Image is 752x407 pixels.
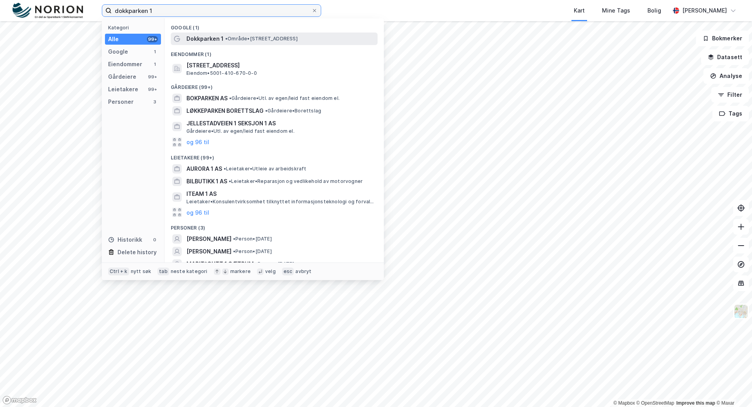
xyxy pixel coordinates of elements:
span: Gårdeiere • Borettslag [265,108,321,114]
div: Historikk [108,235,142,244]
span: BOKPARKEN AS [186,94,228,103]
div: Alle [108,34,119,44]
span: [PERSON_NAME] [186,234,231,244]
span: MARIT*GUTT 1 SÆTRUM [186,259,254,269]
span: [PERSON_NAME] [186,247,231,256]
div: Personer (3) [164,219,384,233]
span: Leietaker • Utleie av arbeidskraft [224,166,307,172]
div: neste kategori [171,268,208,275]
span: • [229,95,231,101]
input: Søk på adresse, matrikkel, gårdeiere, leietakere eller personer [112,5,311,16]
a: Improve this map [676,400,715,406]
span: • [233,236,235,242]
button: og 96 til [186,137,209,147]
button: Datasett [701,49,749,65]
div: 0 [152,237,158,243]
div: tab [157,268,169,275]
span: Gårdeiere • Utl. av egen/leid fast eiendom el. [229,95,340,101]
span: Leietaker • Konsulentvirksomhet tilknyttet informasjonsteknologi og forvaltning og drift av IT-sy... [186,199,376,205]
a: OpenStreetMap [636,400,674,406]
span: Område • [STREET_ADDRESS] [225,36,298,42]
span: • [255,261,258,267]
span: • [224,166,226,172]
span: Person • [DATE] [233,236,272,242]
span: BILBUTIKK 1 AS [186,177,227,186]
div: Delete history [117,248,157,257]
img: norion-logo.80e7a08dc31c2e691866.png [13,3,83,19]
span: ITEAM 1 AS [186,189,374,199]
div: Personer [108,97,134,107]
span: Person • [DATE] [255,261,294,267]
span: Eiendom • 5001-410-670-0-0 [186,70,257,76]
span: JELLESTADVEIEN 1 SEKSJON 1 AS [186,119,374,128]
div: 3 [152,99,158,105]
div: esc [282,268,294,275]
iframe: Chat Widget [713,369,752,407]
div: Bolig [647,6,661,15]
div: Kontrollprogram for chat [713,369,752,407]
span: AURORA 1 AS [186,164,222,174]
span: Gårdeiere • Utl. av egen/leid fast eiendom el. [186,128,295,134]
span: • [265,108,268,114]
div: 99+ [147,36,158,42]
a: Mapbox [613,400,635,406]
button: Bokmerker [696,31,749,46]
div: Gårdeiere [108,72,136,81]
button: Tags [712,106,749,121]
span: Person • [DATE] [233,248,272,255]
div: 1 [152,49,158,55]
div: Google (1) [164,18,384,33]
button: Analyse [703,68,749,84]
a: Mapbox homepage [2,396,37,405]
div: Kategori [108,25,161,31]
div: Leietakere (99+) [164,148,384,163]
div: Ctrl + k [108,268,129,275]
div: 99+ [147,86,158,92]
div: 99+ [147,74,158,80]
div: Google [108,47,128,56]
div: Eiendommer [108,60,142,69]
button: Filter [711,87,749,103]
div: [PERSON_NAME] [682,6,727,15]
div: 1 [152,61,158,67]
div: velg [265,268,276,275]
span: Leietaker • Reparasjon og vedlikehold av motorvogner [229,178,363,185]
span: • [229,178,231,184]
div: Mine Tags [602,6,630,15]
div: nytt søk [131,268,152,275]
div: Gårdeiere (99+) [164,78,384,92]
span: • [233,248,235,254]
div: markere [230,268,251,275]
div: avbryt [295,268,311,275]
span: LØKKEPARKEN BORETTSLAG [186,106,264,116]
span: Dokkparken 1 [186,34,224,43]
div: Eiendommer (1) [164,45,384,59]
div: Leietakere [108,85,138,94]
div: Kart [574,6,585,15]
img: Z [734,304,748,319]
button: og 96 til [186,208,209,217]
span: [STREET_ADDRESS] [186,61,374,70]
span: • [225,36,228,42]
